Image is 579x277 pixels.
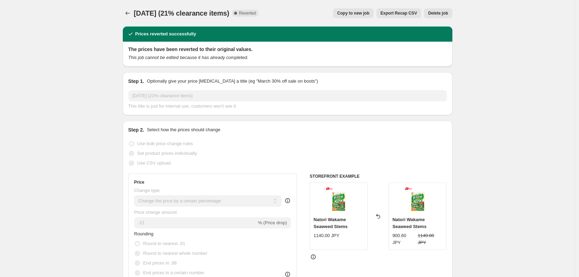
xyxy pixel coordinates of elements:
[392,217,426,229] span: Natori Wakame Seaweed Stems
[147,78,318,85] p: Optionally give your price [MEDICAL_DATA] a title (eg "March 30% off sale on boots")
[128,46,447,53] h2: The prices have been reverted to their original values.
[147,126,220,133] p: Select how the prices should change
[428,10,448,16] span: Delete job
[137,141,193,146] span: Use bulk price change rules
[143,270,204,275] span: End prices in a certain number
[337,10,369,16] span: Copy to new job
[137,160,171,166] span: Use CSV upload
[310,174,447,179] h6: STOREFRONT EXAMPLE
[418,232,443,246] strike: 1140.00 JPY
[333,8,374,18] button: Copy to new job
[325,186,352,214] img: NO-20220617135915495_80x.jpg
[143,260,177,266] span: End prices in .99
[134,9,229,17] span: [DATE] (21% clearance items)
[381,10,417,16] span: Export Recap CSV
[143,251,207,256] span: Round to nearest whole number
[123,8,133,18] button: Price change jobs
[128,103,236,109] span: This title is just for internal use, customers won't see it
[134,188,160,193] span: Change type
[143,241,185,246] span: Round to nearest .01
[135,31,196,37] h2: Prices reverted successfully
[392,232,415,246] div: 900.60 JPY
[134,179,144,185] h3: Price
[404,186,432,214] img: NO-20220617135915495_80x.jpg
[134,217,257,228] input: -15
[239,10,256,16] span: Reverted
[128,90,447,101] input: 30% off holiday sale
[137,151,197,156] span: Set product prices individually
[258,220,287,225] span: % (Price drop)
[284,197,291,204] div: help
[314,217,348,229] span: Natori Wakame Seaweed Stems
[376,8,421,18] button: Export Recap CSV
[128,78,144,85] h2: Step 1.
[134,210,177,215] span: Price change amount
[314,232,339,239] div: 1140.00 JPY
[128,55,248,60] i: This job cannot be edited because it has already completed.
[128,126,144,133] h2: Step 2.
[424,8,452,18] button: Delete job
[134,231,154,236] span: Rounding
